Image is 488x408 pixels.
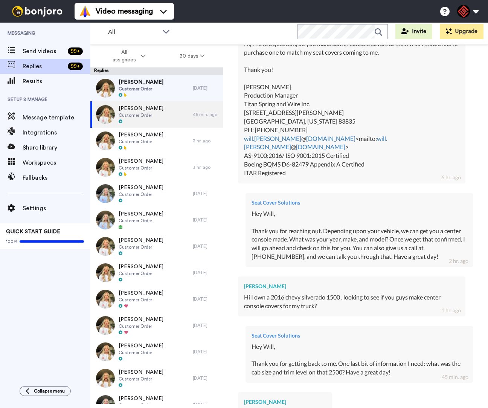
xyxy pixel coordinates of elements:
span: [PERSON_NAME] [119,237,163,244]
img: 89d5d4df-7ea6-4d46-a9db-72cb097bfedb-thumb.jpg [96,237,115,256]
div: [DATE] [193,270,219,276]
span: Customer Order [119,86,163,92]
span: Workspaces [23,158,90,167]
div: Hey Will, Thank you for reaching out. Depending upon your vehicle, we can get you a center consol... [252,209,467,261]
span: [PERSON_NAME] [119,78,163,86]
div: Hi I own a 2016 chevy silverado 1500 , looking to see if you guys make center console covers for ... [244,293,459,310]
a: [DOMAIN_NAME] [306,135,355,142]
a: will.[PERSON_NAME] [244,135,301,142]
span: Settings [23,204,90,213]
div: 2 hr. ago [449,257,468,265]
span: [PERSON_NAME] [119,210,163,218]
a: [PERSON_NAME]Customer Order[DATE] [90,207,223,233]
span: Collapse menu [34,388,65,394]
div: Hi, I have a question, do you make center console covers as well? If so I would like to purchase ... [244,40,459,177]
div: [DATE] [193,243,219,249]
span: Customer Order [119,350,163,356]
div: [PERSON_NAME] [244,283,459,290]
span: Share library [23,143,90,152]
span: Send videos [23,47,65,56]
a: [PERSON_NAME]Customer Order[DATE] [90,260,223,286]
div: [DATE] [193,296,219,302]
a: [PERSON_NAME]Customer Order[DATE] [90,339,223,365]
button: All assignees [92,46,163,67]
div: [DATE] [193,402,219,408]
span: All [108,28,159,37]
span: 100% [6,238,18,244]
a: [DOMAIN_NAME] [296,143,345,150]
span: Customer Order [119,270,163,277]
img: 90a76957-fc76-406e-a1f6-d7d960b8ee2b-thumb.jpg [96,290,115,309]
a: [PERSON_NAME]Customer Order[DATE] [90,233,223,260]
span: [PERSON_NAME] [119,368,163,376]
div: [DATE] [193,217,219,223]
div: 1 hr. ago [441,307,461,314]
span: [PERSON_NAME] [119,105,163,112]
span: Customer Order [119,165,163,171]
div: Hey Will, Thank you for getting back to me. One last bit of information I need: what was the cab ... [252,342,467,377]
span: Fallbacks [23,173,90,182]
div: Seat Cover Solutions [252,332,467,339]
div: 6 hr. ago [441,174,461,181]
a: [PERSON_NAME]Customer Order3 hr. ago [90,128,223,154]
a: [PERSON_NAME]Customer Order[DATE] [90,75,223,101]
span: Customer Order [119,376,163,382]
span: Customer Order [119,139,163,145]
span: [PERSON_NAME] [119,316,163,323]
span: Customer Order [119,297,163,303]
img: 94d000a7-9dff-4b74-a3b8-681083a5e477-thumb.jpg [96,131,115,150]
a: [PERSON_NAME]Customer Order45 min. ago [90,101,223,128]
div: 3 hr. ago [193,138,219,144]
img: e1282bac-9ce8-4f18-8f4c-6da92a1501c7-thumb.jpg [96,184,115,203]
div: [PERSON_NAME] [244,398,326,406]
span: Customer Order [119,218,163,224]
img: 89dcf774-2898-4a8e-a888-7c9fa961d07f-thumb.jpg [96,342,115,361]
button: Upgrade [440,24,483,39]
span: Results [23,77,90,86]
a: [PERSON_NAME]Customer Order[DATE] [90,180,223,207]
div: 45 min. ago [442,373,468,381]
span: QUICK START GUIDE [6,229,60,234]
img: vm-color.svg [79,5,91,17]
span: Video messaging [96,6,153,17]
div: Replies [90,67,223,75]
div: 3 hr. ago [193,164,219,170]
a: [PERSON_NAME]Customer Order[DATE] [90,312,223,339]
span: [PERSON_NAME] [119,342,163,350]
div: 99 + [68,47,83,55]
button: 30 days [163,49,222,63]
button: Collapse menu [20,386,71,396]
span: [PERSON_NAME] [119,131,163,139]
img: 05d476df-1321-432e-b90d-c2a64f7b0e38-thumb.jpg [96,105,115,124]
div: [DATE] [193,322,219,329]
img: bj-logo-header-white.svg [9,6,66,17]
div: [DATE] [193,349,219,355]
img: 71460086-13d0-4ea7-8f99-ec4169d5911f-thumb.jpg [96,158,115,177]
img: 5158ef29-e9e4-46ad-ac3d-b8a4026ac1f4-thumb.jpg [96,211,115,229]
img: f8a2bb44-0c62-4a93-b088-f9d16d2b3523-thumb.jpg [96,316,115,335]
img: b57aca97-74ef-474d-9708-d75dca591c50-thumb.jpg [96,79,115,98]
span: [PERSON_NAME] [119,263,163,270]
span: [PERSON_NAME] [119,395,163,402]
div: [DATE] [193,375,219,381]
span: [PERSON_NAME] [119,289,163,297]
div: 99 + [68,63,83,70]
div: [DATE] [193,85,219,91]
button: Invite [395,24,432,39]
a: [PERSON_NAME]Customer Order[DATE] [90,286,223,312]
span: Customer Order [119,323,163,329]
img: ce5357cb-026c-433d-aaba-63ae9457c6c3-thumb.jpg [96,369,115,388]
span: Customer Order [119,112,163,118]
div: [DATE] [193,191,219,197]
div: Seat Cover Solutions [252,199,467,206]
img: ec6d6bee-10c4-4109-a19a-f4a3591eb26e-thumb.jpg [96,263,115,282]
div: 45 min. ago [193,112,219,118]
span: Customer Order [119,191,163,197]
span: Replies [23,62,65,71]
a: [PERSON_NAME]Customer Order3 hr. ago [90,154,223,180]
a: [PERSON_NAME]Customer Order[DATE] [90,365,223,391]
span: Message template [23,113,90,122]
span: [PERSON_NAME] [119,157,163,165]
span: Integrations [23,128,90,137]
span: Customer Order [119,244,163,250]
